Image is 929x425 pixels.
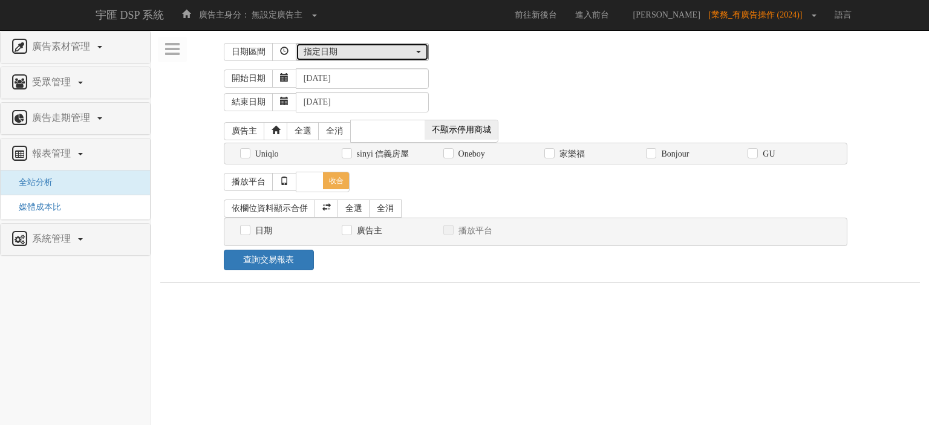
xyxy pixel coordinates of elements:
label: Bonjour [658,148,689,160]
a: 受眾管理 [10,73,141,92]
label: Uniqlo [252,148,279,160]
a: 系統管理 [10,230,141,249]
a: 媒體成本比 [10,203,61,212]
span: 無設定廣告主 [252,10,302,19]
span: 廣告走期管理 [29,112,96,123]
label: 日期 [252,225,272,237]
button: 指定日期 [296,43,429,61]
span: 廣告素材管理 [29,41,96,51]
label: 家樂福 [556,148,585,160]
a: 全站分析 [10,178,53,187]
a: 全消 [369,200,402,218]
span: [PERSON_NAME] [627,10,706,19]
div: 指定日期 [304,46,414,58]
span: 廣告主身分： [199,10,250,19]
label: 廣告主 [354,225,382,237]
a: 廣告走期管理 [10,109,141,128]
span: 受眾管理 [29,77,77,87]
span: 不顯示停用商城 [425,120,498,140]
label: Oneboy [455,148,485,160]
span: 收合 [323,172,350,189]
label: sinyi 信義房屋 [354,148,409,160]
a: 全選 [287,122,319,140]
span: 報表管理 [29,148,77,158]
a: 報表管理 [10,144,141,164]
label: 播放平台 [455,225,492,237]
a: 全消 [318,122,351,140]
a: 查詢交易報表 [224,250,314,270]
span: 系統管理 [29,233,77,244]
a: 全選 [337,200,370,218]
a: 廣告素材管理 [10,37,141,57]
span: [業務_有廣告操作 (2024)] [708,10,808,19]
label: GU [760,148,775,160]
